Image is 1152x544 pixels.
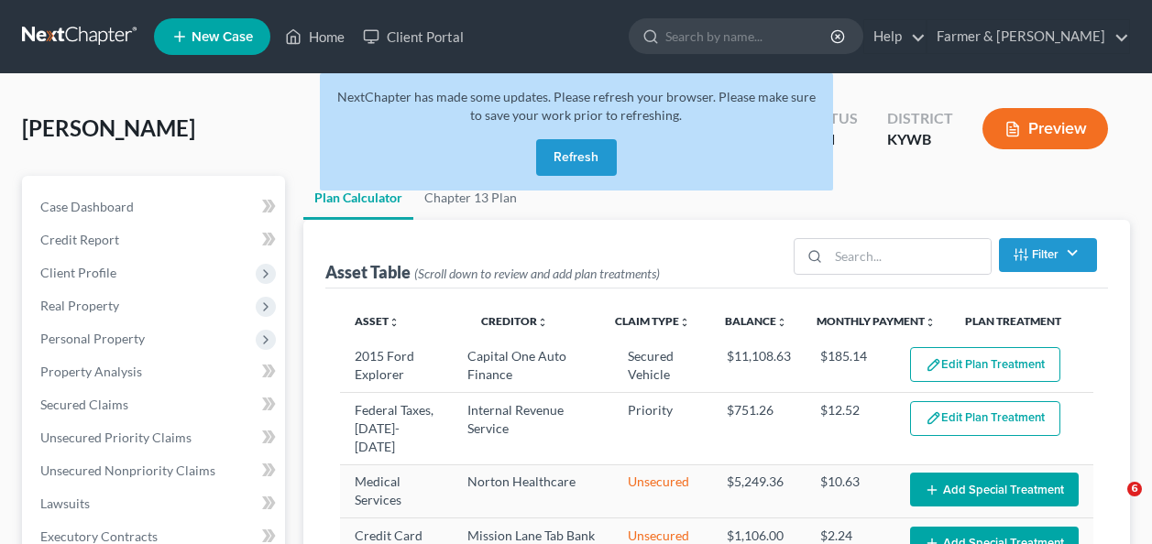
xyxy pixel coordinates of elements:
[40,265,116,280] span: Client Profile
[340,393,452,464] td: Federal Taxes, [DATE]-[DATE]
[910,401,1060,436] button: Edit Plan Treatment
[806,393,895,464] td: $12.52
[615,314,690,328] a: Claim Typeunfold_more
[453,464,613,517] td: Norton Healthcare
[536,139,617,176] button: Refresh
[712,464,806,517] td: $5,249.36
[806,464,895,517] td: $10.63
[887,108,953,129] div: District
[1127,482,1142,496] span: 6
[665,19,833,53] input: Search by name...
[40,199,134,214] span: Case Dashboard
[40,298,119,313] span: Real Property
[481,314,548,328] a: Creditorunfold_more
[192,30,253,44] span: New Case
[355,314,400,328] a: Assetunfold_more
[927,20,1129,53] a: Farmer & [PERSON_NAME]
[817,314,936,328] a: Monthly Paymentunfold_more
[26,388,285,421] a: Secured Claims
[712,340,806,393] td: $11,108.63
[26,487,285,520] a: Lawsuits
[40,495,90,511] span: Lawsuits
[26,421,285,454] a: Unsecured Priority Claims
[999,238,1097,272] button: Filter
[910,473,1079,506] button: Add Special Treatment
[340,340,452,393] td: 2015 Ford Explorer
[22,114,195,141] span: [PERSON_NAME]
[40,397,128,412] span: Secured Claims
[613,393,712,464] td: Priority
[303,176,413,220] a: Plan Calculator
[828,239,991,274] input: Search...
[389,317,400,328] i: unfold_more
[950,303,1093,340] th: Plan Treatment
[925,317,936,328] i: unfold_more
[910,347,1060,382] button: Edit Plan Treatment
[926,357,941,373] img: edit-pencil-c1479a1de80d8dea1e2430c2f745a3c6a07e9d7aa2eeffe225670001d78357a8.svg
[725,314,787,328] a: Balanceunfold_more
[325,261,660,283] div: Asset Table
[26,454,285,487] a: Unsecured Nonpriority Claims
[712,393,806,464] td: $751.26
[354,20,473,53] a: Client Portal
[40,232,119,247] span: Credit Report
[926,410,941,426] img: edit-pencil-c1479a1de80d8dea1e2430c2f745a3c6a07e9d7aa2eeffe225670001d78357a8.svg
[40,462,215,478] span: Unsecured Nonpriority Claims
[340,464,452,517] td: Medical Services
[453,393,613,464] td: Internal Revenue Service
[414,266,660,281] span: (Scroll down to review and add plan treatments)
[864,20,926,53] a: Help
[1090,482,1134,526] iframe: Intercom live chat
[40,430,192,445] span: Unsecured Priority Claims
[453,340,613,393] td: Capital One Auto Finance
[887,129,953,150] div: KYWB
[613,464,712,517] td: Unsecured
[679,317,690,328] i: unfold_more
[982,108,1108,149] button: Preview
[806,340,895,393] td: $185.14
[613,340,712,393] td: Secured Vehicle
[26,355,285,388] a: Property Analysis
[276,20,354,53] a: Home
[337,89,816,123] span: NextChapter has made some updates. Please refresh your browser. Please make sure to save your wor...
[776,317,787,328] i: unfold_more
[40,528,158,544] span: Executory Contracts
[537,317,548,328] i: unfold_more
[40,331,145,346] span: Personal Property
[40,364,142,379] span: Property Analysis
[26,190,285,223] a: Case Dashboard
[26,223,285,256] a: Credit Report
